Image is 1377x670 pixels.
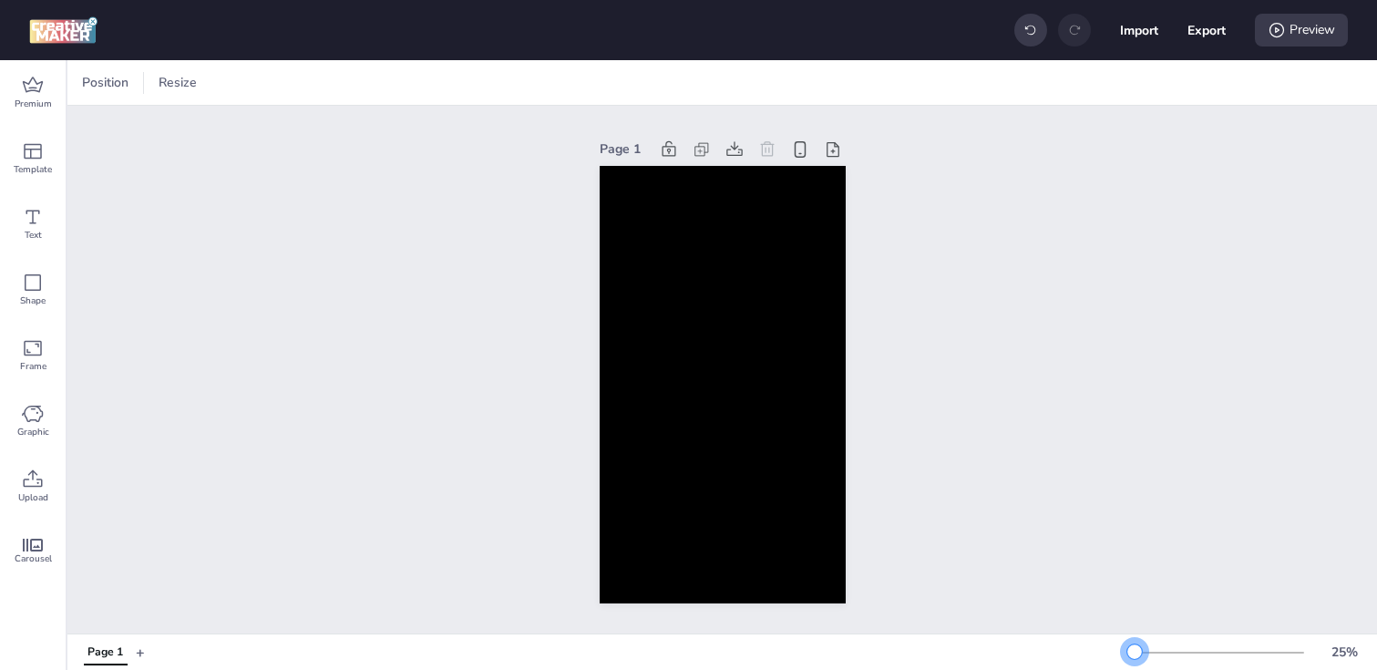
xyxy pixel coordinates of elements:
[1255,14,1348,46] div: Preview
[18,490,48,505] span: Upload
[17,425,49,439] span: Graphic
[155,73,200,92] span: Resize
[15,551,52,566] span: Carousel
[78,73,132,92] span: Position
[25,228,42,242] span: Text
[1120,11,1158,49] button: Import
[75,636,136,668] div: Tabs
[29,16,98,44] img: logo Creative Maker
[15,97,52,111] span: Premium
[1322,643,1366,662] div: 25 %
[87,644,123,661] div: Page 1
[136,636,145,668] button: +
[20,294,46,308] span: Shape
[1187,11,1226,49] button: Export
[20,359,46,374] span: Frame
[600,139,649,159] div: Page 1
[14,162,52,177] span: Template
